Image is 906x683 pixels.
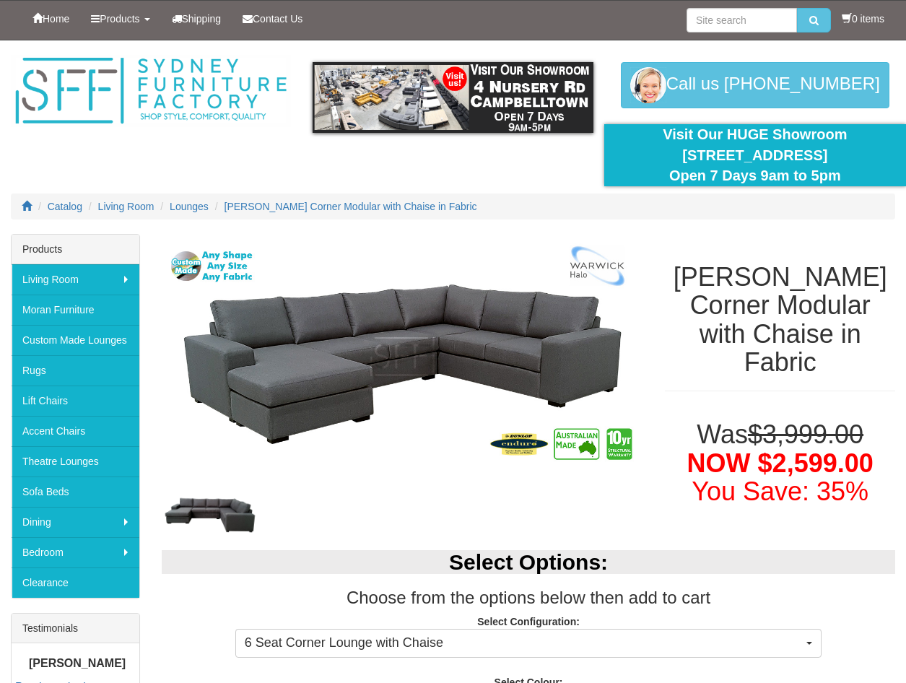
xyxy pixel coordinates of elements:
[225,201,477,212] a: [PERSON_NAME] Corner Modular with Chaise in Fabric
[22,1,80,37] a: Home
[313,62,593,133] img: showroom.gif
[235,629,822,658] button: 6 Seat Corner Lounge with Chaise
[12,507,139,537] a: Dining
[477,616,580,627] strong: Select Configuration:
[12,386,139,416] a: Lift Chairs
[12,235,139,264] div: Products
[245,634,803,653] span: 6 Seat Corner Lounge with Chaise
[161,1,232,37] a: Shipping
[253,13,302,25] span: Contact Us
[748,419,863,449] del: $3,999.00
[12,537,139,567] a: Bedroom
[665,263,895,377] h1: [PERSON_NAME] Corner Modular with Chaise in Fabric
[170,201,209,212] a: Lounges
[100,13,139,25] span: Products
[232,1,313,37] a: Contact Us
[615,124,895,186] div: Visit Our HUGE Showroom [STREET_ADDRESS] Open 7 Days 9am to 5pm
[12,416,139,446] a: Accent Chairs
[80,1,160,37] a: Products
[12,567,139,598] a: Clearance
[692,477,868,506] font: You Save: 35%
[12,325,139,355] a: Custom Made Lounges
[12,355,139,386] a: Rugs
[162,588,895,607] h3: Choose from the options below then add to cart
[665,420,895,506] h1: Was
[12,446,139,477] a: Theatre Lounges
[687,448,874,478] span: NOW $2,599.00
[12,477,139,507] a: Sofa Beds
[687,8,797,32] input: Site search
[48,201,82,212] a: Catalog
[842,12,884,26] li: 0 items
[11,55,291,127] img: Sydney Furniture Factory
[449,550,608,574] b: Select Options:
[182,13,222,25] span: Shipping
[12,264,139,295] a: Living Room
[29,657,126,669] b: [PERSON_NAME]
[12,614,139,643] div: Testimonials
[43,13,69,25] span: Home
[98,201,154,212] a: Living Room
[12,295,139,325] a: Moran Furniture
